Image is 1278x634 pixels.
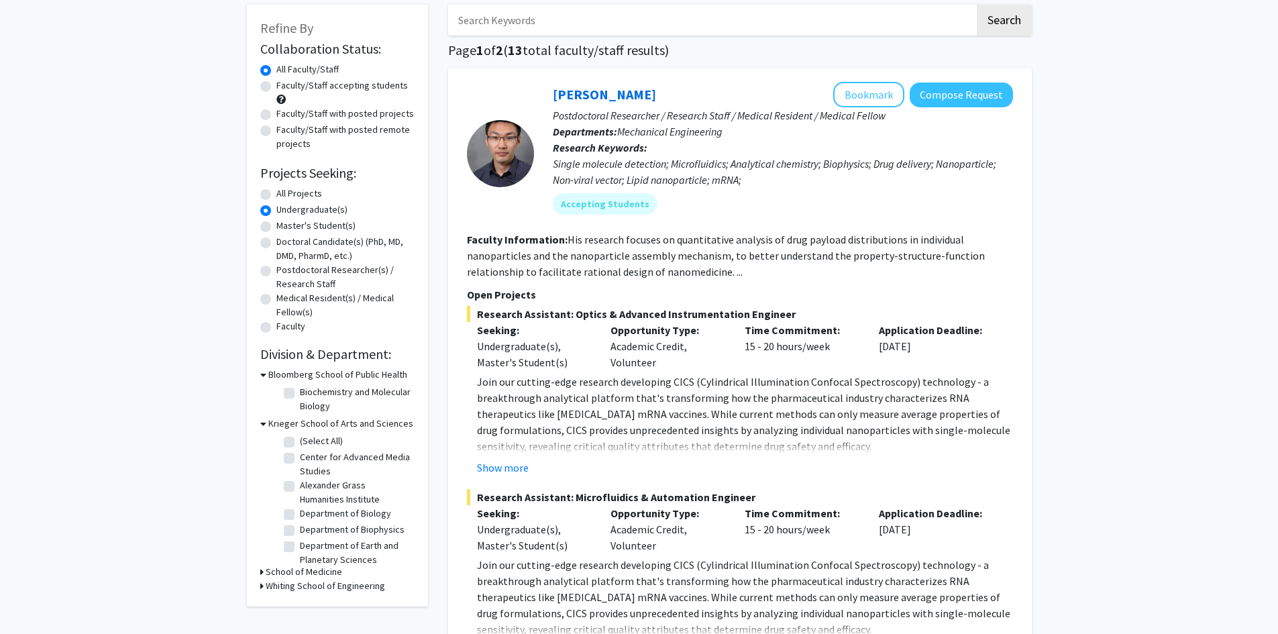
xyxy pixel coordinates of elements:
[300,478,411,507] label: Alexander Grass Humanities Institute
[477,338,591,370] div: Undergraduate(s), Master's Student(s)
[276,123,415,151] label: Faculty/Staff with posted remote projects
[508,42,523,58] span: 13
[448,42,1032,58] h1: Page of ( total faculty/staff results)
[553,107,1013,123] p: Postdoctoral Researcher / Research Staff / Medical Resident / Medical Fellow
[300,450,411,478] label: Center for Advanced Media Studies
[467,233,985,278] fg-read-more: His research focuses on quantitative analysis of drug payload distributions in individual nanopar...
[276,107,414,121] label: Faculty/Staff with posted projects
[276,78,408,93] label: Faculty/Staff accepting students
[600,322,735,370] div: Academic Credit, Volunteer
[476,42,484,58] span: 1
[745,505,859,521] p: Time Commitment:
[477,505,591,521] p: Seeking:
[879,505,993,521] p: Application Deadline:
[276,203,348,217] label: Undergraduate(s)
[268,368,407,382] h3: Bloomberg School of Public Health
[496,42,503,58] span: 2
[977,5,1032,36] button: Search
[553,141,647,154] b: Research Keywords:
[467,489,1013,505] span: Research Assistant: Microfluidics & Automation Engineer
[260,346,415,362] h2: Division & Department:
[260,41,415,57] h2: Collaboration Status:
[477,322,591,338] p: Seeking:
[869,505,1003,553] div: [DATE]
[266,579,385,593] h3: Whiting School of Engineering
[10,574,57,624] iframe: Chat
[467,306,1013,322] span: Research Assistant: Optics & Advanced Instrumentation Engineer
[276,319,305,333] label: Faculty
[477,521,591,553] div: Undergraduate(s), Master's Student(s)
[910,83,1013,107] button: Compose Request to Sixuan Li
[276,62,339,76] label: All Faculty/Staff
[610,505,725,521] p: Opportunity Type:
[300,385,411,413] label: Biochemistry and Molecular Biology
[300,507,391,521] label: Department of Biology
[610,322,725,338] p: Opportunity Type:
[448,5,975,36] input: Search Keywords
[600,505,735,553] div: Academic Credit, Volunteer
[260,165,415,181] h2: Projects Seeking:
[735,322,869,370] div: 15 - 20 hours/week
[833,82,904,107] button: Add Sixuan Li to Bookmarks
[266,565,342,579] h3: School of Medicine
[879,322,993,338] p: Application Deadline:
[477,374,1013,454] p: Join our cutting-edge research developing CICS (Cylindrical Illumination Confocal Spectroscopy) t...
[553,193,657,215] mat-chip: Accepting Students
[276,187,322,201] label: All Projects
[276,263,415,291] label: Postdoctoral Researcher(s) / Research Staff
[553,125,617,138] b: Departments:
[300,523,405,537] label: Department of Biophysics
[617,125,723,138] span: Mechanical Engineering
[276,219,356,233] label: Master's Student(s)
[268,417,413,431] h3: Krieger School of Arts and Sciences
[467,286,1013,303] p: Open Projects
[745,322,859,338] p: Time Commitment:
[477,460,529,476] button: Show more
[300,539,411,567] label: Department of Earth and Planetary Sciences
[276,291,415,319] label: Medical Resident(s) / Medical Fellow(s)
[276,235,415,263] label: Doctoral Candidate(s) (PhD, MD, DMD, PharmD, etc.)
[735,505,869,553] div: 15 - 20 hours/week
[553,86,656,103] a: [PERSON_NAME]
[869,322,1003,370] div: [DATE]
[467,233,568,246] b: Faculty Information:
[260,19,313,36] span: Refine By
[300,434,343,448] label: (Select All)
[553,156,1013,188] div: Single molecule detection; Microfluidics; Analytical chemistry; Biophysics; Drug delivery; Nanopa...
